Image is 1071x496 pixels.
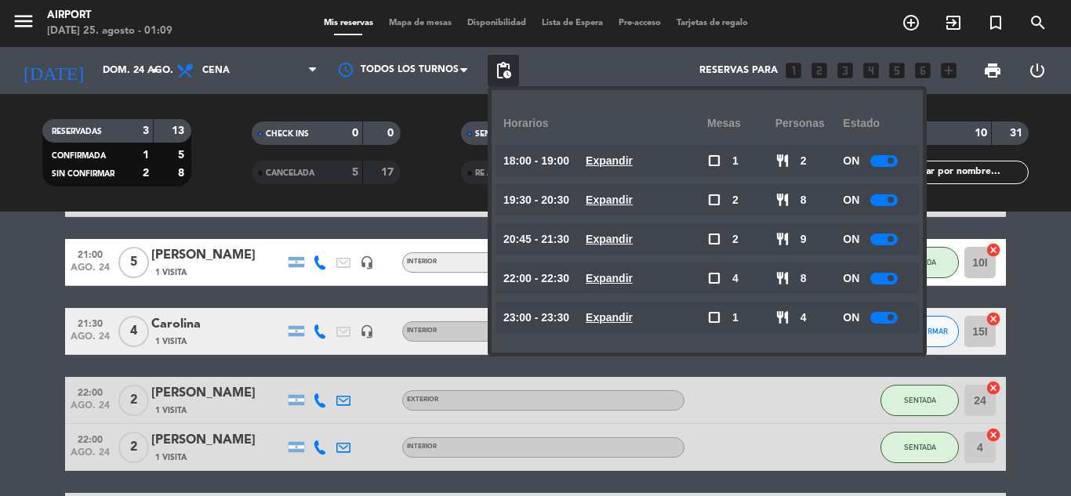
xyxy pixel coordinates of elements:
span: 4 [118,316,149,347]
span: 22:00 - 22:30 [503,270,569,288]
span: check_box_outline_blank [707,232,721,246]
span: 5 [118,247,149,278]
span: Pre-acceso [611,19,669,27]
span: check_box_outline_blank [707,271,721,285]
span: check_box_outline_blank [707,193,721,207]
div: LOG OUT [1015,47,1059,94]
i: menu [12,9,35,33]
strong: 2 [143,168,149,179]
span: restaurant [775,154,790,168]
strong: 1 [143,150,149,161]
span: pending_actions [494,61,513,80]
span: ON [843,270,859,288]
u: Expandir [586,154,633,167]
span: 21:00 [71,244,110,262]
button: SENTADA [880,385,959,416]
div: Airport [47,8,172,24]
input: Filtrar por nombre... [906,164,1028,181]
span: Mis reservas [316,19,381,27]
u: Expandir [586,272,633,284]
button: SENTADA [880,432,959,463]
span: INTERIOR [407,444,437,450]
span: INTERIOR [407,259,437,265]
u: Expandir [586,311,633,324]
span: 8 [801,191,807,209]
i: headset_mic [360,255,374,270]
i: looks_4 [861,60,881,81]
u: Expandir [586,233,633,245]
i: power_settings_new [1028,61,1047,80]
strong: 10 [975,128,987,139]
span: print [983,61,1002,80]
i: exit_to_app [944,13,963,32]
span: 1 Visita [155,451,187,464]
i: cancel [986,311,1001,327]
span: ON [843,230,859,248]
span: 4 [732,270,739,288]
span: CONFIRMADA [52,152,106,160]
span: Cena [202,65,230,76]
span: 1 [732,152,739,170]
span: SENTADA [904,396,936,404]
span: Mapa de mesas [381,19,459,27]
button: menu [12,9,35,38]
span: 4 [801,309,807,327]
i: turned_in_not [986,13,1005,32]
span: 1 Visita [155,266,187,279]
div: Mesas [707,102,775,145]
i: cancel [986,242,1001,258]
span: SENTADAS [475,130,517,138]
div: Horarios [503,102,707,145]
span: Reservas para [699,65,778,76]
span: 20:45 - 21:30 [503,230,569,248]
span: 23:00 - 23:30 [503,309,569,327]
span: CHECK INS [266,130,309,138]
div: [DATE] 25. agosto - 01:09 [47,24,172,39]
span: 2 [118,385,149,416]
span: INTERIOR [407,328,437,334]
span: 1 Visita [155,404,187,417]
span: RE AGENDADA [475,169,533,177]
span: ago. 24 [71,447,110,465]
span: 18:00 - 19:00 [503,152,569,170]
span: 1 [732,309,739,327]
i: headset_mic [360,324,374,339]
span: ago. 24 [71,331,110,349]
span: 2 [118,432,149,463]
span: restaurant [775,232,790,246]
i: looks_6 [913,60,933,81]
span: restaurant [775,193,790,207]
span: check_box_outline_blank [707,310,721,324]
div: [PERSON_NAME] [151,245,285,266]
span: ago. 24 [71,400,110,418]
div: [PERSON_NAME] [151,430,285,451]
span: check_box_outline_blank [707,154,721,168]
i: arrow_drop_down [146,61,165,80]
i: cancel [986,427,1001,443]
strong: 8 [178,168,187,179]
span: 21:30 [71,313,110,331]
span: Tarjetas de regalo [669,19,756,27]
i: looks_5 [887,60,907,81]
div: Estado [843,102,911,145]
span: RESERVADAS [52,128,102,136]
i: search [1029,13,1047,32]
span: ago. 24 [71,262,110,281]
span: ON [843,191,859,209]
span: ON [843,309,859,327]
span: SENTADA [904,443,936,451]
div: [PERSON_NAME] [151,383,285,404]
span: Lista de Espera [534,19,611,27]
strong: 3 [143,125,149,136]
span: 22:00 [71,382,110,400]
span: 19:30 - 20:30 [503,191,569,209]
strong: 17 [381,167,397,178]
span: 2 [732,230,739,248]
span: 9 [801,230,807,248]
span: 22:00 [71,429,110,447]
i: looks_two [809,60,830,81]
i: looks_one [783,60,804,81]
span: Disponibilidad [459,19,534,27]
i: looks_3 [835,60,855,81]
u: Expandir [586,194,633,206]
